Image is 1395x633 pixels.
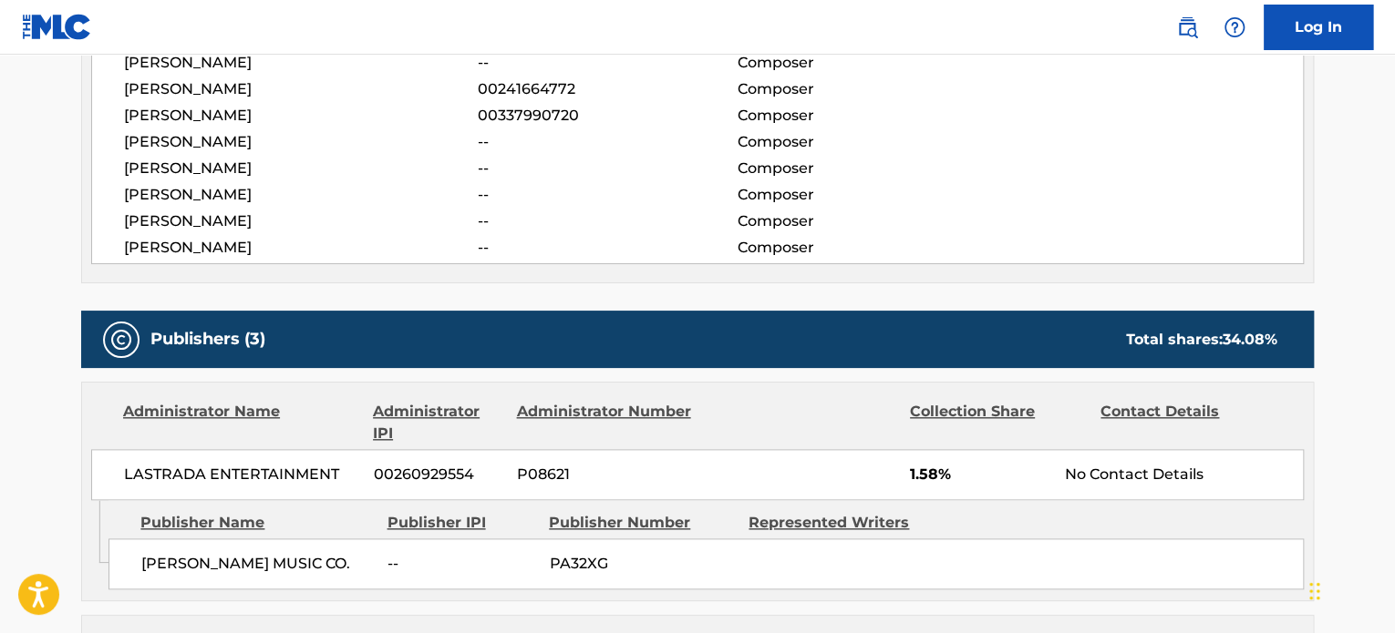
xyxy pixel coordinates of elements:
div: Publisher Number [549,512,735,534]
span: [PERSON_NAME] [124,131,478,153]
img: Publishers [110,329,132,351]
span: Composer [737,237,973,259]
span: 34.08 % [1223,331,1277,348]
div: Publisher IPI [387,512,535,534]
div: Administrator IPI [373,401,502,444]
div: Represented Writers [749,512,935,534]
a: Public Search [1169,9,1205,46]
span: Composer [737,78,973,100]
span: -- [478,131,737,153]
div: Drag [1309,564,1320,618]
img: MLC Logo [22,14,92,40]
span: P08621 [517,464,694,485]
span: 00337990720 [478,105,737,127]
img: help [1224,16,1245,38]
span: Composer [737,131,973,153]
span: 1.58% [910,464,1051,485]
iframe: Chat Widget [1304,546,1395,633]
span: [PERSON_NAME] [124,78,478,100]
div: Contact Details [1100,401,1277,444]
span: -- [478,184,737,206]
div: Administrator Name [123,401,359,444]
span: Composer [737,105,973,127]
span: -- [478,52,737,74]
span: -- [387,553,535,575]
img: search [1176,16,1198,38]
span: -- [478,210,737,232]
div: Total shares: [1126,329,1277,351]
span: Composer [737,158,973,179]
span: [PERSON_NAME] [124,237,478,259]
span: [PERSON_NAME] MUSIC CO. [141,553,374,575]
span: 00260929554 [374,464,503,485]
span: Composer [737,184,973,206]
div: Publisher Name [140,512,373,534]
span: [PERSON_NAME] [124,184,478,206]
a: Log In [1264,5,1373,50]
span: [PERSON_NAME] [124,52,478,74]
div: No Contact Details [1065,464,1303,485]
span: [PERSON_NAME] [124,105,478,127]
div: Help [1216,9,1253,46]
span: [PERSON_NAME] [124,210,478,232]
span: Composer [737,52,973,74]
span: -- [478,237,737,259]
span: 00241664772 [478,78,737,100]
span: PA32XG [549,553,735,575]
h5: Publishers (3) [150,329,265,350]
span: LASTRADA ENTERTAINMENT [124,464,360,485]
span: [PERSON_NAME] [124,158,478,179]
span: Composer [737,210,973,232]
div: Administrator Number [516,401,693,444]
span: -- [478,158,737,179]
div: Collection Share [910,401,1087,444]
